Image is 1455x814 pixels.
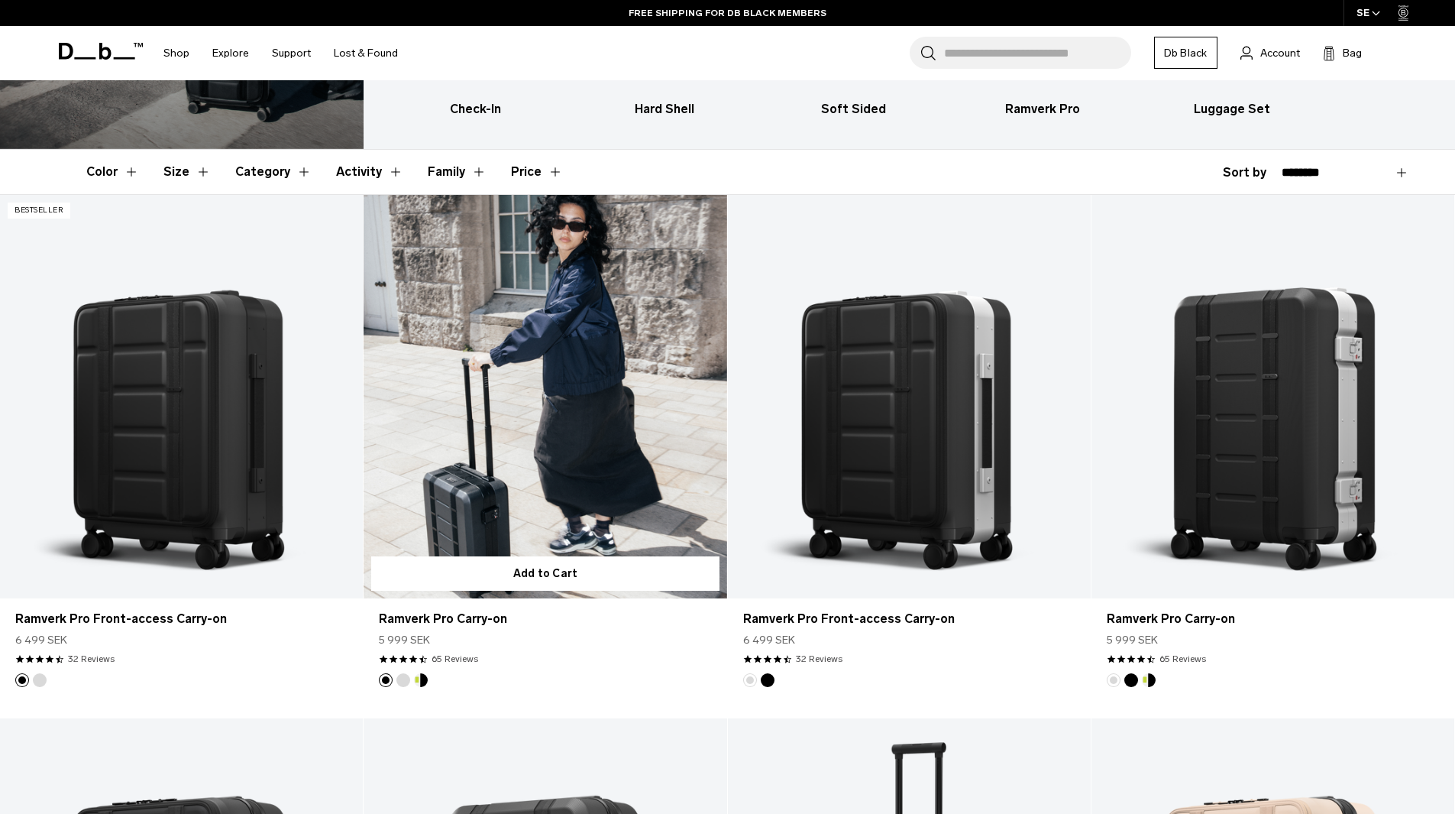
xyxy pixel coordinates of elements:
[379,673,393,687] button: Black Out
[1323,44,1362,62] button: Bag
[15,673,29,687] button: Black Out
[1151,100,1314,118] h3: Luggage Set
[584,100,746,118] h3: Hard Shell
[8,203,70,219] p: Bestseller
[1142,673,1156,687] button: Db x New Amsterdam Surf Association
[272,26,311,80] a: Support
[1107,610,1439,628] a: Ramverk Pro Carry-on
[773,100,936,118] h3: Soft Sided
[743,610,1075,628] a: Ramverk Pro Front-access Carry-on
[212,26,249,80] a: Explore
[15,632,67,648] span: 6 499 SEK
[1154,37,1217,69] a: Db Black
[394,100,557,118] h3: Check-In
[432,652,478,666] a: 65 reviews
[86,150,139,194] button: Toggle Filter
[743,673,757,687] button: Silver
[152,26,409,80] nav: Main Navigation
[235,150,312,194] button: Toggle Filter
[15,610,348,628] a: Ramverk Pro Front-access Carry-on
[1240,44,1300,62] a: Account
[396,673,410,687] button: Silver
[1159,652,1206,666] a: 65 reviews
[379,632,430,648] span: 5 999 SEK
[743,632,795,648] span: 6 499 SEK
[364,195,726,598] a: Ramverk Pro Carry-on
[414,673,428,687] button: Db x New Amsterdam Surf Association
[371,556,719,591] button: Add to Cart
[33,673,47,687] button: Silver
[68,652,115,666] a: 32 reviews
[761,673,774,687] button: Black Out
[728,195,1091,598] a: Ramverk Pro Front-access Carry-on
[1260,45,1300,61] span: Account
[336,150,403,194] button: Toggle Filter
[379,610,711,628] a: Ramverk Pro Carry-on
[962,100,1124,118] h3: Ramverk Pro
[511,150,563,194] button: Toggle Price
[1107,673,1120,687] button: Silver
[334,26,398,80] a: Lost & Found
[796,652,842,666] a: 32 reviews
[163,26,189,80] a: Shop
[1343,45,1362,61] span: Bag
[629,6,826,20] a: FREE SHIPPING FOR DB BLACK MEMBERS
[163,150,211,194] button: Toggle Filter
[1091,195,1454,598] a: Ramverk Pro Carry-on
[1124,673,1138,687] button: Black Out
[428,150,487,194] button: Toggle Filter
[1107,632,1158,648] span: 5 999 SEK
